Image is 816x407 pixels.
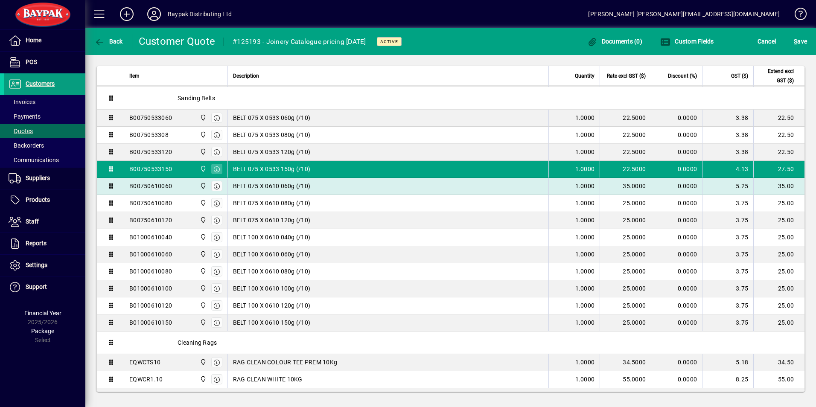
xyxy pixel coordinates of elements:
span: 1.0000 [575,358,595,366]
td: 0.0000 [651,354,702,371]
div: 35.0000 [605,182,646,190]
span: BELT 075 X 0533 120g (/10) [233,148,311,156]
span: Baypak - Onekawa [198,130,207,140]
span: Item [129,71,140,80]
span: Description [233,71,259,80]
span: RAG CLEAN WHITE 10KG [233,375,303,384]
div: B01000610080 [129,267,172,276]
span: Products [26,196,50,203]
td: 5.25 [702,178,753,195]
div: B00750533060 [129,113,172,122]
td: 25.00 [753,229,804,246]
div: 25.0000 [605,318,646,327]
span: Invoices [9,99,35,105]
div: [PERSON_NAME] [PERSON_NAME][EMAIL_ADDRESS][DOMAIN_NAME] [588,7,780,21]
span: ave [794,35,807,48]
div: 25.0000 [605,284,646,293]
span: 1.0000 [575,182,595,190]
div: 25.0000 [605,267,646,276]
td: 25.00 [753,246,804,263]
span: BELT 100 X 0610 060g (/10) [233,250,311,259]
span: Support [26,283,47,290]
span: 1.0000 [575,267,595,276]
td: 3.75 [702,263,753,280]
div: 22.5000 [605,165,646,173]
a: Communications [4,153,85,167]
td: 0.0000 [651,314,702,331]
td: 27.50 [753,161,804,178]
div: 25.0000 [605,199,646,207]
span: BELT 100 X 0610 120g (/10) [233,301,311,310]
td: 3.38 [702,127,753,144]
button: Documents (0) [585,34,644,49]
span: Baypak - Onekawa [198,215,207,225]
td: 3.75 [702,297,753,314]
div: 55.0000 [605,375,646,384]
app-page-header-button: Back [85,34,132,49]
td: 0.0000 [651,246,702,263]
span: BELT 100 X 0610 100g (/10) [233,284,311,293]
div: B00750533150 [129,165,172,173]
button: Add [113,6,140,22]
span: Baypak - Onekawa [198,250,207,259]
td: 0.0000 [651,263,702,280]
div: B01000610040 [129,233,172,241]
a: Reports [4,233,85,254]
td: 3.38 [702,110,753,127]
a: Payments [4,109,85,124]
span: Baypak - Onekawa [198,358,207,367]
td: 25.00 [753,280,804,297]
td: 0.0000 [651,280,702,297]
a: Knowledge Base [788,2,805,29]
td: 25.00 [753,195,804,212]
span: 1.0000 [575,301,595,310]
span: Settings [26,262,47,268]
div: B00750610080 [129,199,172,207]
a: Support [4,276,85,298]
div: 25.0000 [605,233,646,241]
a: Staff [4,211,85,233]
span: Package [31,328,54,334]
a: Settings [4,255,85,276]
span: 1.0000 [575,113,595,122]
span: BELT 075 X 0610 060g (/10) [233,182,311,190]
span: Baypak - Onekawa [198,164,207,174]
span: Reports [26,240,47,247]
span: 1.0000 [575,199,595,207]
span: Discount (%) [668,71,697,80]
div: 34.5000 [605,358,646,366]
td: 0.0000 [651,144,702,161]
span: BELT 075 X 0533 150g (/10) [233,165,311,173]
span: Documents (0) [587,38,642,45]
td: 55.00 [753,371,804,388]
div: 25.0000 [605,250,646,259]
span: Customers [26,80,55,87]
button: Back [92,34,125,49]
a: Suppliers [4,168,85,189]
td: 0.0000 [651,127,702,144]
div: Cleaning Rags [124,331,804,354]
td: 22.50 [753,144,804,161]
span: RAG CLEAN COLOUR TEE PREM 10Kg [233,358,338,366]
td: 3.75 [702,314,753,331]
span: Financial Year [24,310,61,317]
button: Profile [140,6,168,22]
div: 22.5000 [605,131,646,139]
div: 25.0000 [605,216,646,224]
span: 1.0000 [575,216,595,224]
td: 3.75 [702,246,753,263]
span: Rate excl GST ($) [607,71,646,80]
span: Baypak - Onekawa [198,375,207,384]
a: Invoices [4,95,85,109]
td: 0.0000 [651,110,702,127]
button: Save [792,34,809,49]
span: BELT 100 X 0610 040g (/10) [233,233,311,241]
span: 1.0000 [575,148,595,156]
span: 1.0000 [575,233,595,241]
span: BELT 075 X 0610 080g (/10) [233,199,311,207]
td: 5.18 [702,354,753,371]
td: 0.0000 [651,161,702,178]
div: B01000610150 [129,318,172,327]
div: Baypak Distributing Ltd [168,7,232,21]
span: 1.0000 [575,375,595,384]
